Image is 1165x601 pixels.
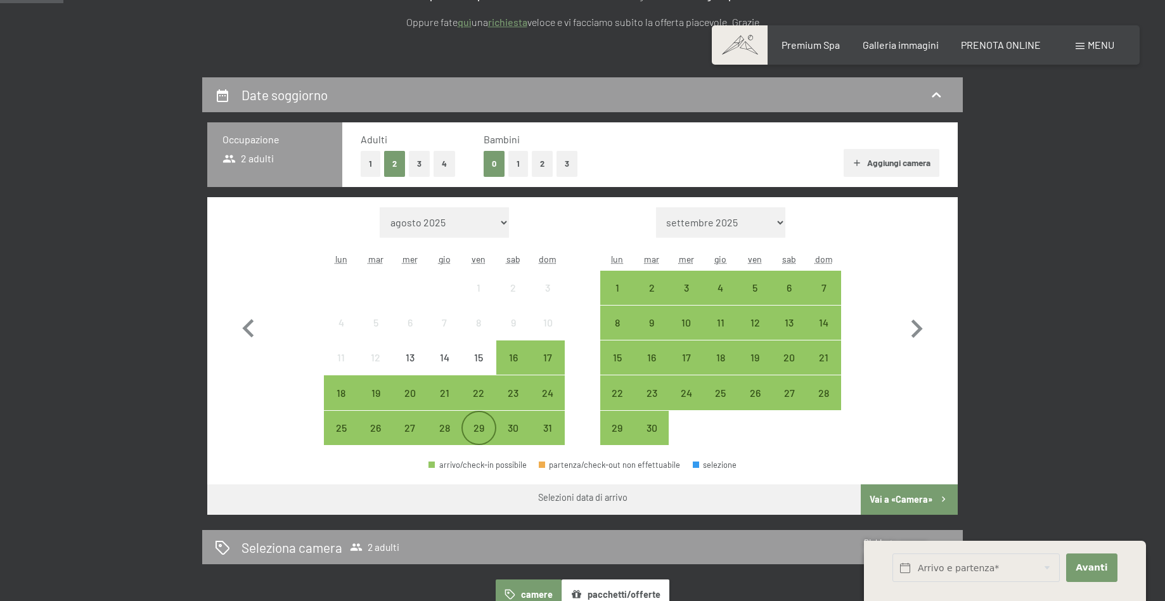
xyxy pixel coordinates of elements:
[773,388,805,420] div: 27
[704,340,738,375] div: arrivo/check-in possibile
[772,306,806,340] div: arrivo/check-in possibile
[693,461,737,469] div: selezione
[498,352,529,384] div: 16
[634,411,669,445] div: Tue Sep 30 2025
[773,318,805,349] div: 13
[532,388,563,420] div: 24
[461,340,496,375] div: Fri Aug 15 2025
[350,541,399,553] span: 2 adulti
[738,340,772,375] div: arrivo/check-in possibile
[611,254,623,264] abbr: lunedì
[461,271,496,305] div: Fri Aug 01 2025
[427,411,461,445] div: arrivo/check-in possibile
[669,340,703,375] div: arrivo/check-in possibile
[738,306,772,340] div: Fri Sep 12 2025
[538,491,628,504] div: Selezioni data di arrivo
[808,318,840,349] div: 14
[773,283,805,314] div: 6
[602,283,633,314] div: 1
[636,388,667,420] div: 23
[458,16,472,28] a: quì
[704,306,738,340] div: Thu Sep 11 2025
[815,254,833,264] abbr: domenica
[704,306,738,340] div: arrivo/check-in possibile
[428,461,527,469] div: arrivo/check-in possibile
[670,352,702,384] div: 17
[1088,39,1114,51] span: Menu
[636,318,667,349] div: 9
[463,318,494,349] div: 8
[739,352,771,384] div: 19
[704,271,738,305] div: arrivo/check-in possibile
[427,375,461,410] div: Thu Aug 21 2025
[393,306,427,340] div: arrivo/check-in non effettuabile
[704,271,738,305] div: Thu Sep 04 2025
[393,375,427,410] div: Wed Aug 20 2025
[496,306,531,340] div: Sat Aug 09 2025
[463,388,494,420] div: 22
[324,340,358,375] div: Mon Aug 11 2025
[461,375,496,410] div: Fri Aug 22 2025
[428,388,460,420] div: 21
[428,318,460,349] div: 7
[358,340,392,375] div: arrivo/check-in non effettuabile
[861,484,958,515] button: Vai a «Camera»
[669,271,703,305] div: Wed Sep 03 2025
[532,423,563,455] div: 31
[531,271,565,305] div: Sun Aug 03 2025
[359,388,391,420] div: 19
[600,375,634,410] div: arrivo/check-in possibile
[498,388,529,420] div: 23
[679,254,694,264] abbr: mercoledì
[498,283,529,314] div: 2
[358,306,392,340] div: arrivo/check-in non effettuabile
[634,271,669,305] div: arrivo/check-in possibile
[266,14,899,30] p: Oppure fate una veloce e vi facciamo subito la offerta piacevole. Grazie
[738,375,772,410] div: arrivo/check-in possibile
[531,271,565,305] div: arrivo/check-in non effettuabile
[634,306,669,340] div: Tue Sep 09 2025
[807,271,841,305] div: Sun Sep 07 2025
[557,151,577,177] button: 3
[498,423,529,455] div: 30
[807,375,841,410] div: Sun Sep 28 2025
[705,352,737,384] div: 18
[634,306,669,340] div: arrivo/check-in possibile
[600,340,634,375] div: Mon Sep 15 2025
[602,352,633,384] div: 15
[531,375,565,410] div: arrivo/check-in possibile
[496,411,531,445] div: Sat Aug 30 2025
[782,39,840,51] a: Premium Spa
[498,318,529,349] div: 9
[748,254,762,264] abbr: venerdì
[241,538,342,557] h2: Seleziona camera
[461,411,496,445] div: Fri Aug 29 2025
[773,352,805,384] div: 20
[739,388,771,420] div: 26
[393,375,427,410] div: arrivo/check-in possibile
[428,352,460,384] div: 14
[461,411,496,445] div: arrivo/check-in possibile
[361,151,380,177] button: 1
[531,340,565,375] div: Sun Aug 17 2025
[358,375,392,410] div: Tue Aug 19 2025
[324,411,358,445] div: arrivo/check-in possibile
[394,318,426,349] div: 6
[808,388,840,420] div: 28
[782,254,796,264] abbr: sabato
[602,318,633,349] div: 8
[634,375,669,410] div: arrivo/check-in possibile
[669,340,703,375] div: Wed Sep 17 2025
[634,340,669,375] div: Tue Sep 16 2025
[325,318,357,349] div: 4
[634,271,669,305] div: Tue Sep 02 2025
[704,375,738,410] div: arrivo/check-in possibile
[669,306,703,340] div: Wed Sep 10 2025
[463,423,494,455] div: 29
[634,411,669,445] div: arrivo/check-in possibile
[496,375,531,410] div: Sat Aug 23 2025
[241,87,328,103] h2: Date soggiorno
[393,306,427,340] div: Wed Aug 06 2025
[324,306,358,340] div: Mon Aug 04 2025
